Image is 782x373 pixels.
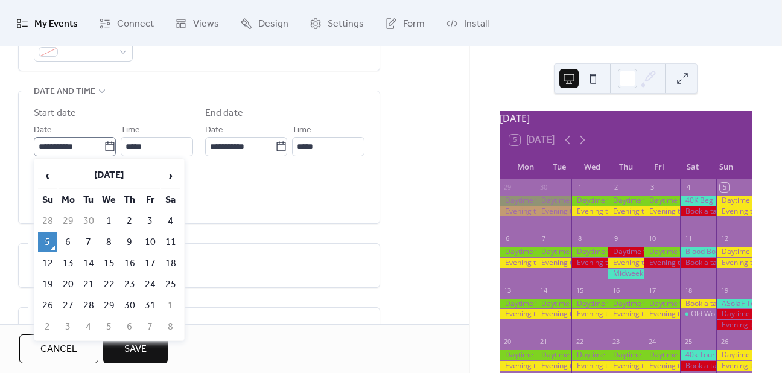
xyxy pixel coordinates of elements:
div: 6 [503,234,512,243]
div: Book a table [680,299,716,309]
div: Old World Tournament [680,309,716,319]
a: Settings [300,5,373,42]
div: Evening table [716,258,752,268]
div: 29 [503,183,512,192]
a: Connect [90,5,163,42]
a: Form [376,5,434,42]
div: Evening table [608,258,644,268]
div: Daytime table [644,350,680,360]
span: Time [121,123,140,138]
div: 16 [611,285,620,295]
td: 24 [141,275,160,295]
a: Install [437,5,498,42]
td: 21 [79,275,98,295]
div: Daytime table [716,247,752,257]
span: › [162,164,180,188]
div: Fri [643,155,676,179]
div: Daytime table [608,299,644,309]
div: Daytime table [644,196,680,206]
div: 3 [647,183,656,192]
th: Su [38,190,57,210]
th: Sa [161,190,180,210]
div: 1 [575,183,584,192]
div: Evening table [716,206,752,217]
div: Evening table [644,361,680,371]
div: Wed [576,155,609,179]
span: Design [258,14,288,33]
td: 31 [141,296,160,316]
div: [DATE] [500,111,752,126]
td: 1 [161,296,180,316]
span: Views [193,14,219,33]
div: 9 [611,234,620,243]
th: Fr [141,190,160,210]
td: 2 [38,317,57,337]
div: Evening table [571,206,608,217]
div: Blood Bowl Tournament [680,247,716,257]
td: 15 [100,253,119,273]
div: Evening table [608,309,644,319]
th: Mo [59,190,78,210]
div: Evening table [536,206,572,217]
td: 19 [38,275,57,295]
a: Views [166,5,228,42]
span: Cancel [40,342,77,357]
th: Tu [79,190,98,210]
div: 30 [539,183,548,192]
a: My Events [7,5,87,42]
div: Book a table [680,258,716,268]
div: 2 [611,183,620,192]
div: Daytime table [536,196,572,206]
div: Midweek Masters [608,269,644,279]
td: 12 [38,253,57,273]
td: 14 [79,253,98,273]
td: 1 [100,211,119,231]
td: 6 [59,232,78,252]
td: 30 [120,296,139,316]
div: 5 [720,183,729,192]
div: Daytime table [716,309,752,319]
div: 24 [647,337,656,346]
div: Daytime table [500,299,536,309]
a: Design [231,5,297,42]
span: Save [124,342,147,357]
div: Evening table [500,206,536,217]
th: Th [120,190,139,210]
td: 7 [141,317,160,337]
div: 25 [684,337,693,346]
div: 13 [503,285,512,295]
div: Evening table [644,206,680,217]
div: Daytime table [716,350,752,360]
div: Book a table [680,206,716,217]
td: 8 [161,317,180,337]
div: Daytime table [608,247,644,257]
div: 12 [720,234,729,243]
div: 8 [575,234,584,243]
div: Evening table [716,320,752,330]
td: 13 [59,253,78,273]
div: Daytime table [608,350,644,360]
span: Connect [117,14,154,33]
div: Daytime table [608,196,644,206]
td: 5 [100,317,119,337]
div: Evening table [536,309,572,319]
td: 28 [79,296,98,316]
div: Daytime table [571,247,608,257]
div: Old World Tournament [691,309,768,319]
div: 26 [720,337,729,346]
button: Save [103,334,168,363]
td: 4 [161,211,180,231]
div: Evening table [571,309,608,319]
div: Daytime table [536,247,572,257]
div: Evening table [608,361,644,371]
div: Daytime table [536,350,572,360]
div: ASoIaF Tournament [716,299,752,309]
div: Daytime table [644,299,680,309]
div: 17 [647,285,656,295]
div: Evening table [571,258,608,268]
span: Form [403,14,425,33]
td: 20 [59,275,78,295]
span: My Events [34,14,78,33]
td: 27 [59,296,78,316]
a: Cancel [19,334,98,363]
